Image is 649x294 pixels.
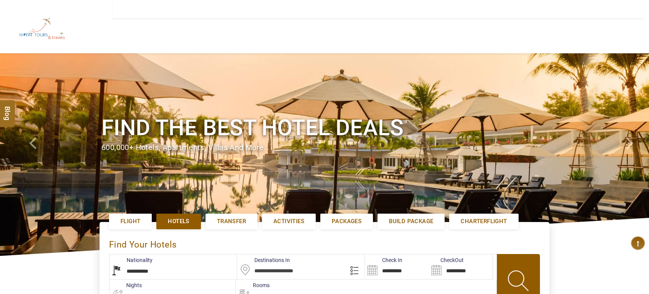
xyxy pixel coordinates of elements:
[332,217,361,225] span: Packages
[320,214,373,229] a: Packages
[3,106,13,113] span: Blog
[109,256,153,264] label: Nationality
[389,217,433,225] span: Build Package
[109,214,152,229] a: Flight
[156,214,201,229] a: Hotels
[449,214,518,229] a: Charterflight
[237,256,290,264] label: Destinations In
[236,281,270,289] label: Rooms
[461,217,507,225] span: Charterflight
[6,3,79,55] img: The Royal Line Holidays
[273,217,304,225] span: Activities
[101,142,548,153] div: 600,000+ hotels, apartments, villas and more.
[429,254,493,279] input: Search
[262,214,316,229] a: Activities
[168,217,189,225] span: Hotels
[217,217,246,225] span: Transfer
[378,214,445,229] a: Build Package
[120,217,140,225] span: Flight
[429,256,464,264] label: CheckOut
[109,232,540,254] div: Find Your Hotels
[365,254,429,279] input: Search
[109,281,142,289] label: nights
[206,214,257,229] a: Transfer
[101,113,548,142] h1: Find the best hotel deals
[365,256,402,264] label: Check In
